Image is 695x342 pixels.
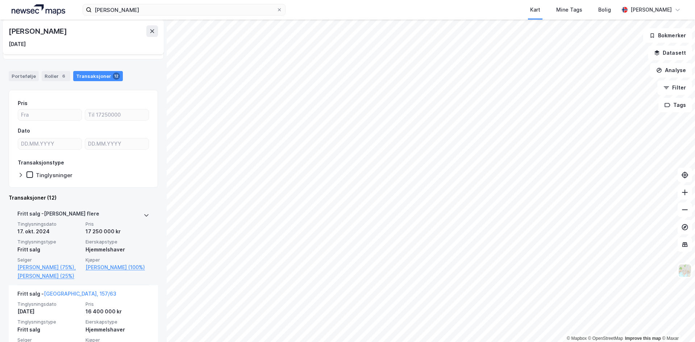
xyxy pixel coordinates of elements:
div: 6 [60,72,67,80]
div: Pris [18,99,28,108]
div: [DATE] [17,307,81,316]
div: Kontrollprogram for chat [659,307,695,342]
a: [GEOGRAPHIC_DATA], 157/63 [44,291,116,297]
span: Tinglysningsdato [17,221,81,227]
span: Eierskapstype [86,239,149,245]
div: Bolig [598,5,611,14]
div: Roller [42,71,70,81]
a: [PERSON_NAME] (25%) [17,272,81,280]
div: Fritt salg - [PERSON_NAME] flere [17,209,99,221]
button: Bokmerker [643,28,692,43]
div: Transaksjoner (12) [9,193,158,202]
div: 17. okt. 2024 [17,227,81,236]
div: Transaksjonstype [18,158,64,167]
div: Tinglysninger [36,172,72,179]
a: Mapbox [567,336,587,341]
div: Fritt salg [17,245,81,254]
input: Søk på adresse, matrikkel, gårdeiere, leietakere eller personer [92,4,276,15]
span: Eierskapstype [86,319,149,325]
a: [PERSON_NAME] (100%) [86,263,149,272]
iframe: Chat Widget [659,307,695,342]
div: [PERSON_NAME] [631,5,672,14]
img: logo.a4113a55bc3d86da70a041830d287a7e.svg [12,4,65,15]
div: [PERSON_NAME] [9,25,68,37]
button: Analyse [650,63,692,78]
span: Pris [86,221,149,227]
button: Tags [658,98,692,112]
div: Kart [530,5,540,14]
input: DD.MM.YYYY [85,138,149,149]
input: Til 17250000 [85,109,149,120]
div: 12 [113,72,120,80]
span: Pris [86,301,149,307]
a: OpenStreetMap [588,336,623,341]
button: Datasett [648,46,692,60]
div: Portefølje [9,71,39,81]
a: [PERSON_NAME] (75%), [17,263,81,272]
div: Hjemmelshaver [86,245,149,254]
div: Dato [18,126,30,135]
span: Tinglysningstype [17,239,81,245]
div: [DATE] [9,40,26,49]
span: Tinglysningsdato [17,301,81,307]
button: Filter [657,80,692,95]
div: 17 250 000 kr [86,227,149,236]
div: Transaksjoner [73,71,123,81]
a: Improve this map [625,336,661,341]
div: Hjemmelshaver [86,325,149,334]
input: DD.MM.YYYY [18,138,82,149]
img: Z [678,264,692,278]
span: Kjøper [86,257,149,263]
input: Fra [18,109,82,120]
div: 16 400 000 kr [86,307,149,316]
span: Tinglysningstype [17,319,81,325]
div: Fritt salg [17,325,81,334]
span: Selger [17,257,81,263]
div: Mine Tags [556,5,582,14]
div: Fritt salg - [17,289,116,301]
